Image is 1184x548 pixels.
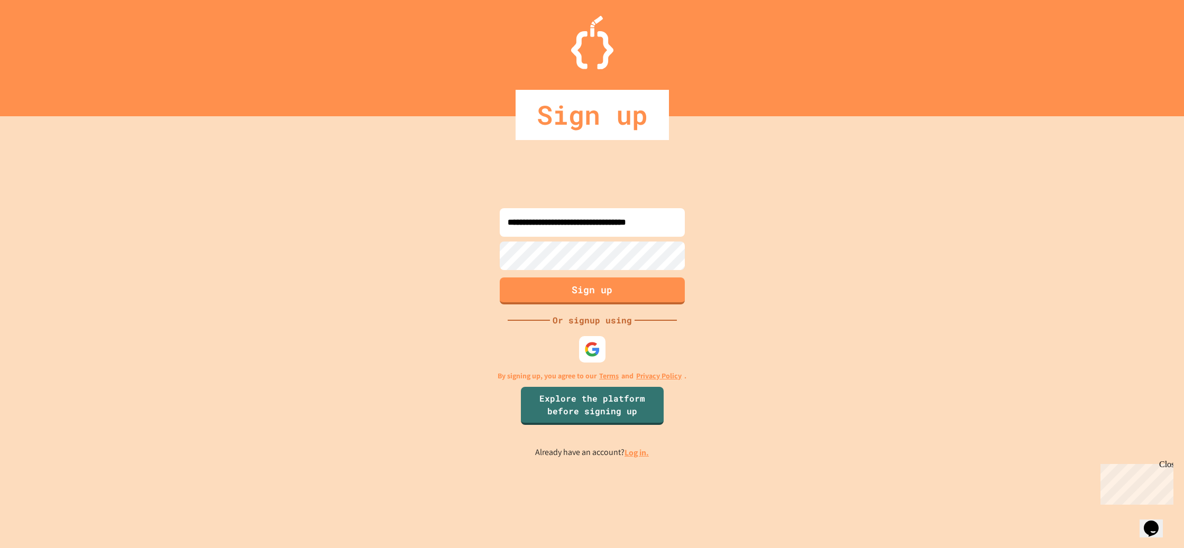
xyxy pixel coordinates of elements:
[4,4,73,67] div: Chat with us now!Close
[516,90,669,140] div: Sign up
[571,16,613,69] img: Logo.svg
[1096,460,1173,505] iframe: chat widget
[500,277,685,304] button: Sign up
[550,314,635,327] div: Or signup using
[636,370,682,382] a: Privacy Policy
[1140,506,1173,537] iframe: chat widget
[521,387,664,425] a: Explore the platform before signing up
[535,446,649,459] p: Already have an account?
[625,447,649,458] a: Log in.
[599,370,619,382] a: Terms
[498,370,686,382] p: By signing up, you agree to our and .
[584,341,600,357] img: google-icon.svg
